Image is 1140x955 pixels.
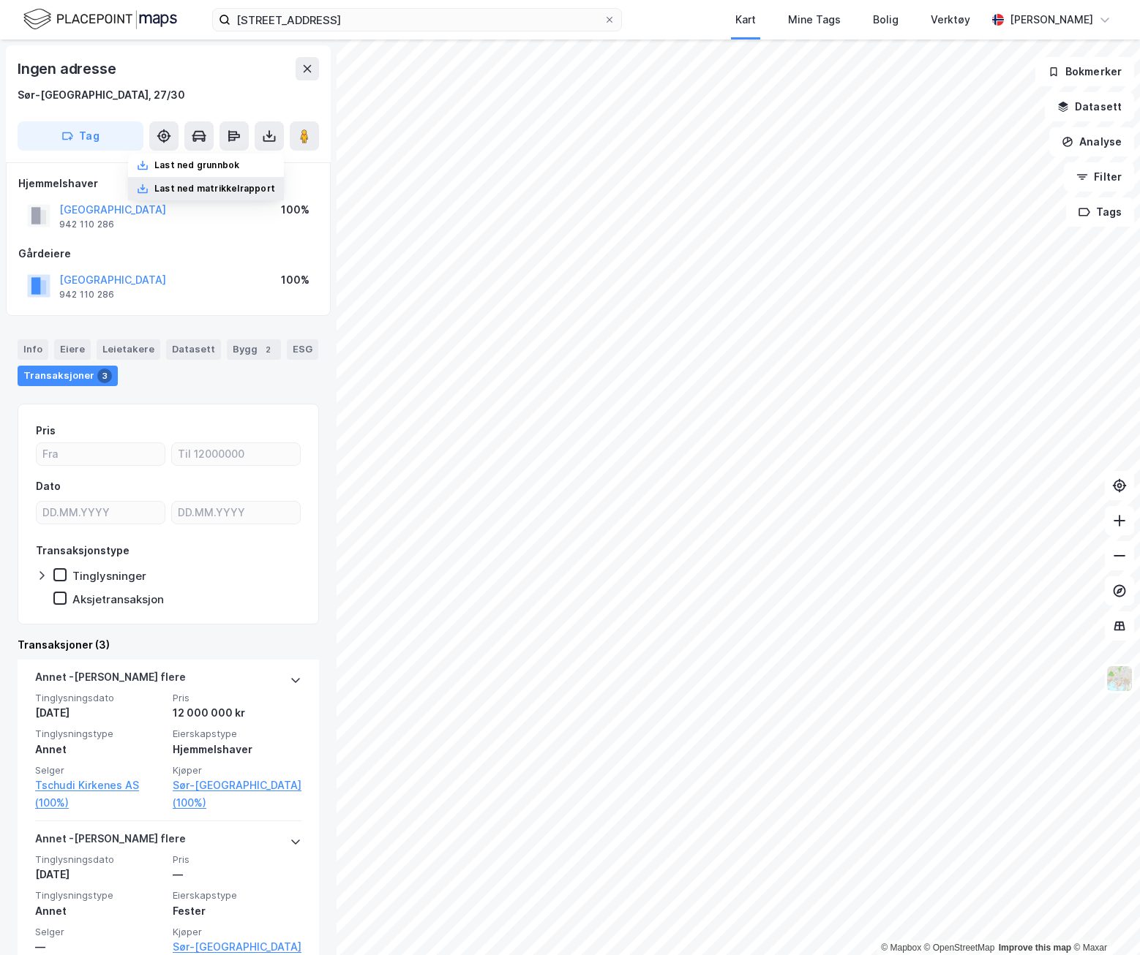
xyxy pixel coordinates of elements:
[18,245,318,263] div: Gårdeiere
[97,369,112,383] div: 3
[154,159,239,171] div: Last ned grunnbok
[172,502,300,524] input: DD.MM.YYYY
[35,692,164,704] span: Tinglysningsdato
[227,339,281,360] div: Bygg
[35,668,186,692] div: Annet - [PERSON_NAME] flere
[54,339,91,360] div: Eiere
[18,366,118,386] div: Transaksjoner
[173,777,301,812] a: Sør-[GEOGRAPHIC_DATA] (100%)
[788,11,841,29] div: Mine Tags
[35,741,164,758] div: Annet
[154,183,275,195] div: Last ned matrikkelrapport
[873,11,899,29] div: Bolig
[35,902,164,920] div: Annet
[1106,665,1133,692] img: Z
[36,422,56,439] div: Pris
[18,57,119,80] div: Ingen adresse
[36,542,130,559] div: Transaksjonstype
[260,342,275,357] div: 2
[18,86,185,104] div: Sør-[GEOGRAPHIC_DATA], 27/30
[173,853,301,866] span: Pris
[1067,885,1140,955] iframe: Chat Widget
[23,7,177,32] img: logo.f888ab2527a4732fd821a326f86c7f29.svg
[35,830,186,853] div: Annet - [PERSON_NAME] flere
[18,636,319,654] div: Transaksjoner (3)
[281,271,310,289] div: 100%
[881,943,921,953] a: Mapbox
[35,926,164,938] span: Selger
[999,943,1071,953] a: Improve this map
[37,443,165,465] input: Fra
[931,11,970,29] div: Verktøy
[230,9,604,31] input: Søk på adresse, matrikkel, gårdeiere, leietakere eller personer
[35,866,164,883] div: [DATE]
[59,219,114,230] div: 942 110 286
[36,478,61,495] div: Dato
[173,728,301,740] span: Eierskapstype
[97,339,160,360] div: Leietakere
[172,443,300,465] input: Til 12000000
[1035,57,1134,86] button: Bokmerker
[35,704,164,722] div: [DATE]
[173,866,301,883] div: —
[1067,885,1140,955] div: Kontrollprogram for chat
[72,569,146,583] div: Tinglysninger
[173,741,301,758] div: Hjemmelshaver
[35,777,164,812] a: Tschudi Kirkenes AS (100%)
[18,339,48,360] div: Info
[173,902,301,920] div: Fester
[173,704,301,722] div: 12 000 000 kr
[173,764,301,777] span: Kjøper
[35,889,164,902] span: Tinglysningstype
[37,502,165,524] input: DD.MM.YYYY
[59,289,114,301] div: 942 110 286
[173,926,301,938] span: Kjøper
[18,175,318,192] div: Hjemmelshaver
[35,728,164,740] span: Tinglysningstype
[1045,92,1134,121] button: Datasett
[1010,11,1093,29] div: [PERSON_NAME]
[924,943,995,953] a: OpenStreetMap
[18,121,143,151] button: Tag
[287,339,318,360] div: ESG
[166,339,221,360] div: Datasett
[35,853,164,866] span: Tinglysningsdato
[281,201,310,219] div: 100%
[1064,162,1134,192] button: Filter
[1066,197,1134,227] button: Tags
[72,592,164,606] div: Aksjetransaksjon
[735,11,756,29] div: Kart
[173,889,301,902] span: Eierskapstype
[35,764,164,777] span: Selger
[173,692,301,704] span: Pris
[1049,127,1134,156] button: Analyse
